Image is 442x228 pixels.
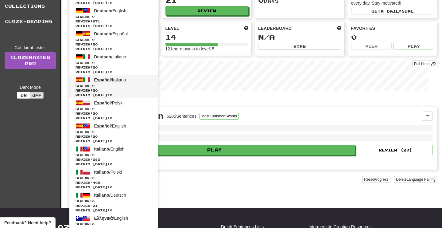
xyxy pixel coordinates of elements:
a: Español/EnglishStreak:0 Review:20Points [DATE]:0 [69,121,158,144]
div: Dark Mode [5,84,56,90]
button: DeleteLanguage Pairing [394,176,437,183]
span: Italiano [94,147,109,151]
a: Italiano/DeutschStreak:0 Review:21Points [DATE]:0 [69,191,158,214]
span: Deutsch [94,31,111,36]
span: Points [DATE]: 0 [76,208,152,213]
button: Off [30,92,44,99]
span: Review: 671 [76,19,152,24]
button: ResetProgress [362,176,390,183]
button: Play [74,145,355,155]
div: 14 [165,33,249,41]
span: Ελληνικά [94,216,113,221]
span: Streak: [76,222,152,226]
span: Points [DATE]: 0 [76,70,152,74]
a: Italiano/PolskiStreak:0 Review:405Points [DATE]:0 [69,167,158,191]
span: Italiano [94,193,109,198]
span: / Polski [94,170,122,175]
span: Points [DATE]: 0 [76,116,152,120]
button: Most Common Words [200,113,239,120]
span: Score more points to level up [244,25,248,31]
a: Deutsch/ItalianoStreak:0 Review:20Points [DATE]:0 [69,52,158,75]
span: 0 [92,153,95,157]
span: Points [DATE]: 0 [76,47,152,51]
span: Level [165,25,179,31]
div: 6205 Sentences [167,113,196,119]
span: Points [DATE]: 0 [76,139,152,143]
a: Deutsch/EnglishStreak:0 Review:671Points [DATE]:0 [69,6,158,29]
span: Streak: [76,37,152,42]
span: Points [DATE]: 0 [76,162,152,167]
span: N/A [258,33,275,41]
span: 0 [92,130,95,134]
button: Play [393,43,434,49]
span: 0 [92,199,95,203]
span: / Polski [94,100,124,105]
button: On [17,92,30,99]
span: 0 [92,15,95,18]
a: Español/ItalianoStreak:0 Review:20Points [DATE]:0 [69,75,158,98]
div: 121 more points to level 15 [165,46,249,52]
span: Deutsch [94,8,111,13]
span: / Español [94,31,128,36]
span: Español [94,100,111,105]
div: 0 [351,33,434,41]
span: 0 [92,176,95,180]
span: Review: 20 [76,88,152,93]
span: / Deutsch [94,193,126,198]
span: / English [94,8,126,13]
button: View [351,43,392,49]
span: Open feedback widget [4,220,51,226]
span: 0 [92,61,95,65]
span: Streak: [76,130,152,134]
span: 0 [92,84,95,88]
span: Leaderboard [258,25,292,31]
button: View [258,43,341,50]
span: Streak: [76,107,152,111]
span: Español [94,77,111,82]
div: Get fluent faster. [5,45,56,51]
span: Language Pairing [407,177,436,182]
p: In Progress [69,97,437,104]
a: Español/PolskiStreak:0 Review:20Points [DATE]:0 [69,98,158,121]
span: Review: 20 [76,65,152,70]
span: Points [DATE]: 0 [76,1,152,5]
span: / Italiano [94,77,126,82]
button: Review [165,6,249,15]
span: Points [DATE]: 0 [76,24,152,28]
button: Full History [412,61,437,67]
span: 0 [92,107,95,111]
a: ClozemasterPro [5,52,56,69]
span: Review: 405 [76,180,152,185]
span: a daily [381,9,401,13]
span: / English [94,216,128,221]
span: Review: 583 [76,157,152,162]
span: Streak: [76,199,152,203]
span: Streak: [76,153,152,157]
span: Points [DATE]: 0 [76,93,152,97]
span: Italiano [94,170,109,175]
span: Review: 20 [76,111,152,116]
span: 0 [92,38,95,41]
span: Streak: [76,84,152,88]
span: / English [94,124,126,128]
span: 0 [92,222,95,226]
div: Favorites [351,25,434,31]
span: Deutsch [94,54,111,59]
button: Seta dailygoal [351,8,434,14]
span: Streak: [76,14,152,19]
span: Review: 20 [76,134,152,139]
a: Deutsch/EspañolStreak:0 Review:20Points [DATE]:0 [69,29,158,52]
span: Progress [374,177,389,182]
span: Español [94,124,111,128]
span: Streak: [76,176,152,180]
span: Review: 21 [76,203,152,208]
span: This week in points, UTC [337,25,341,31]
span: Points [DATE]: 0 [76,185,152,190]
span: / English [94,147,125,151]
button: Review (20) [359,145,432,155]
span: Streak: [76,61,152,65]
a: Italiano/EnglishStreak:0 Review:583Points [DATE]:0 [69,144,158,167]
span: Review: 20 [76,42,152,47]
span: / Italiano [94,54,126,59]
